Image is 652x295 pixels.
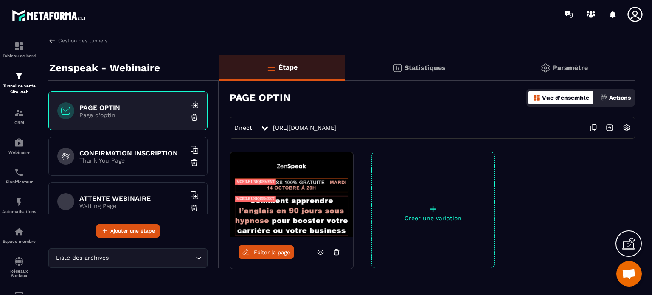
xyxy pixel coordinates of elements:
[405,64,446,72] p: Statistiques
[2,83,36,95] p: Tunnel de vente Site web
[14,138,24,148] img: automations
[2,180,36,184] p: Planificateur
[110,227,155,235] span: Ajouter une étape
[2,250,36,284] a: social-networksocial-networkRéseaux Sociaux
[79,104,185,112] h6: PAGE OPTIN
[96,224,160,238] button: Ajouter une étape
[2,120,36,125] p: CRM
[234,124,252,131] span: Direct
[2,161,36,191] a: schedulerschedulerPlanificateur
[609,94,631,101] p: Actions
[2,65,36,101] a: formationformationTunnel de vente Site web
[601,120,618,136] img: arrow-next.bcc2205e.svg
[14,256,24,267] img: social-network
[372,215,494,222] p: Créer une variation
[48,248,208,268] div: Search for option
[533,94,540,101] img: dashboard-orange.40269519.svg
[618,120,635,136] img: setting-w.858f3a88.svg
[266,62,276,73] img: bars-o.4a397970.svg
[48,37,56,45] img: arrow
[54,253,110,263] span: Liste des archives
[2,220,36,250] a: automationsautomationsEspace membre
[2,53,36,58] p: Tableau de bord
[48,37,107,45] a: Gestion des tunnels
[12,8,88,23] img: logo
[230,152,353,237] img: image
[79,202,185,209] p: Waiting Page
[14,71,24,81] img: formation
[2,269,36,278] p: Réseaux Sociaux
[600,94,607,101] img: actions.d6e523a2.png
[79,194,185,202] h6: ATTENTE WEBINAIRE
[190,204,199,212] img: trash
[2,131,36,161] a: automationsautomationsWebinaire
[14,41,24,51] img: formation
[239,245,294,259] a: Éditer la page
[110,253,194,263] input: Search for option
[542,94,589,101] p: Vue d'ensemble
[14,227,24,237] img: automations
[2,239,36,244] p: Espace membre
[278,63,298,71] p: Étape
[2,35,36,65] a: formationformationTableau de bord
[2,101,36,131] a: formationformationCRM
[540,63,551,73] img: setting-gr.5f69749f.svg
[79,157,185,164] p: Thank You Page
[2,150,36,155] p: Webinaire
[14,197,24,207] img: automations
[616,261,642,287] div: Ouvrir le chat
[14,108,24,118] img: formation
[553,64,588,72] p: Paramètre
[254,249,290,256] span: Éditer la page
[79,149,185,157] h6: CONFIRMATION INSCRIPTION
[2,191,36,220] a: automationsautomationsAutomatisations
[372,203,494,215] p: +
[273,124,337,131] a: [URL][DOMAIN_NAME]
[392,63,402,73] img: stats.20deebd0.svg
[79,112,185,118] p: Page d'optin
[230,92,291,104] h3: PAGE OPTIN
[2,209,36,214] p: Automatisations
[190,113,199,121] img: trash
[190,158,199,167] img: trash
[14,167,24,177] img: scheduler
[49,59,160,76] p: Zenspeak - Webinaire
